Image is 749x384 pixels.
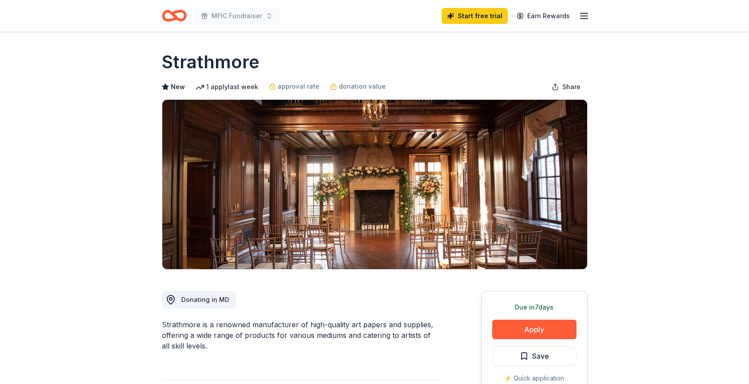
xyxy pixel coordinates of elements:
[162,50,259,74] h1: Strathmore
[330,81,386,92] a: donation value
[545,78,588,96] button: Share
[212,11,262,21] span: MFIC Fundraiser
[492,302,576,313] div: Due in 7 days
[171,82,185,92] span: New
[194,7,280,25] button: MFIC Fundraiser
[196,82,258,92] div: 1 apply last week
[339,81,386,92] span: donation value
[442,8,508,24] a: Start free trial
[492,346,576,366] button: Save
[511,8,575,24] a: Earn Rewards
[181,296,229,303] span: Donating in MD
[492,373,576,384] div: ⚡️ Quick application
[532,350,549,362] span: Save
[162,319,439,351] div: Strathmore is a renowned manufacturer of high-quality art papers and supplies, offering a wide ra...
[492,320,576,339] button: Apply
[562,82,580,92] span: Share
[278,81,319,92] span: approval rate
[162,5,187,26] a: Home
[162,100,587,269] img: Image for Strathmore
[269,81,319,92] a: approval rate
